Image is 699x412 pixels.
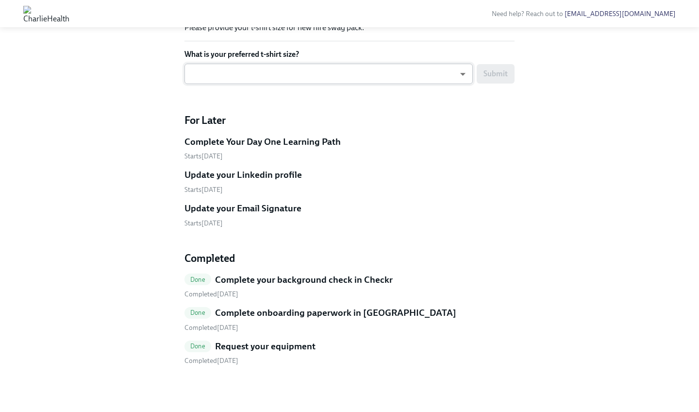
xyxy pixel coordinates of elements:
[184,357,238,365] span: Friday, September 19th 2025, 5:39 pm
[184,309,211,316] span: Done
[184,152,223,160] span: Monday, October 6th 2025, 10:00 am
[565,10,676,18] a: [EMAIL_ADDRESS][DOMAIN_NAME]
[184,343,211,350] span: Done
[215,340,316,353] h5: Request your equipment
[184,274,515,299] a: DoneComplete your background check in Checkr Completed[DATE]
[215,307,456,319] h5: Complete onboarding paperwork in [GEOGRAPHIC_DATA]
[184,340,515,366] a: DoneRequest your equipment Completed[DATE]
[184,202,515,228] a: Update your Email SignatureStarts[DATE]
[184,276,211,283] span: Done
[184,324,238,332] span: Thursday, September 18th 2025, 7:35 am
[184,307,515,332] a: DoneComplete onboarding paperwork in [GEOGRAPHIC_DATA] Completed[DATE]
[184,169,515,194] a: Update your Linkedin profileStarts[DATE]
[184,22,515,33] p: Please provide your t-shirt size for new hire swag pack.
[184,202,301,215] h5: Update your Email Signature
[23,6,69,21] img: CharlieHealth
[184,136,341,148] h5: Complete Your Day One Learning Path
[215,274,393,286] h5: Complete your background check in Checkr
[184,136,515,161] a: Complete Your Day One Learning PathStarts[DATE]
[492,10,676,18] span: Need help? Reach out to
[184,186,223,194] span: Monday, October 6th 2025, 10:00 am
[184,219,223,227] span: Monday, October 6th 2025, 10:00 am
[184,251,515,266] h4: Completed
[184,290,238,298] span: Wednesday, September 10th 2025, 3:29 pm
[184,169,302,181] h5: Update your Linkedin profile
[184,64,473,84] div: ​
[184,113,515,128] h4: For Later
[184,49,515,60] label: What is your preferred t-shirt size?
